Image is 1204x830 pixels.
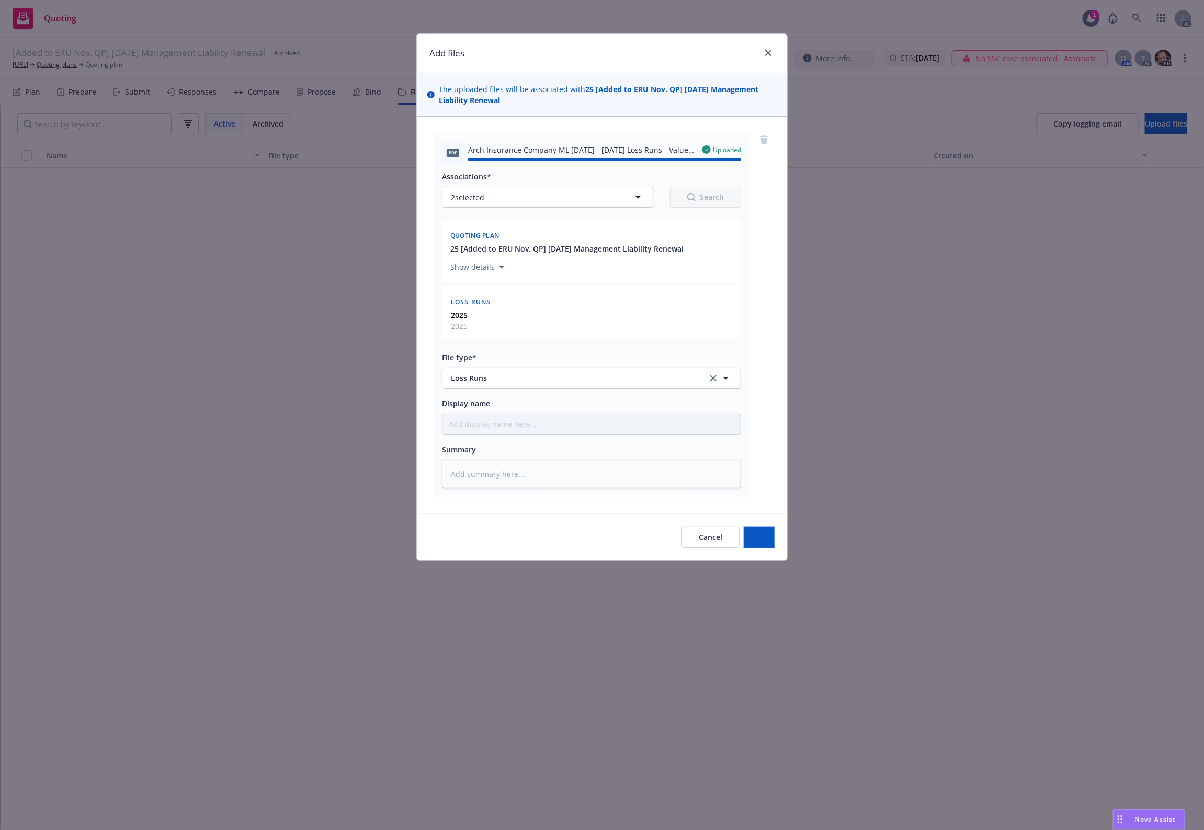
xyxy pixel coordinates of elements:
[451,310,468,320] strong: 2025
[762,47,775,59] a: close
[450,243,684,254] button: 25 [Added to ERU Nov. QP] [DATE] Management Liability Renewal
[451,321,468,332] span: 2025
[442,353,476,362] span: File type*
[1113,809,1185,830] button: Nova Assist
[442,368,741,389] button: Loss Runsclear selection
[429,47,464,60] h1: Add files
[442,399,490,408] span: Display name
[447,149,459,156] span: pdf
[468,144,694,155] span: Arch Insurance Company ML [DATE] - [DATE] Loss Runs - Valued [DATE].pdf
[713,145,741,154] span: Uploaded
[451,372,693,383] span: Loss Runs
[681,527,740,548] button: Cancel
[1135,815,1176,824] span: Nova Assist
[451,298,491,306] span: Loss Runs
[442,187,653,208] button: 2selected
[744,532,775,542] span: Add files
[442,445,476,454] span: Summary
[446,261,508,274] button: Show details
[442,414,741,434] input: Add display name here...
[699,532,722,542] span: Cancel
[1114,810,1127,829] div: Drag to move
[744,527,775,548] button: Add files
[451,192,484,203] span: 2 selected
[439,84,777,106] span: The uploaded files will be associated with
[758,133,770,146] a: remove
[707,372,720,384] a: clear selection
[450,231,499,240] span: Quoting plan
[442,172,491,181] span: Associations*
[439,84,758,105] strong: 25 [Added to ERU Nov. QP] [DATE] Management Liability Renewal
